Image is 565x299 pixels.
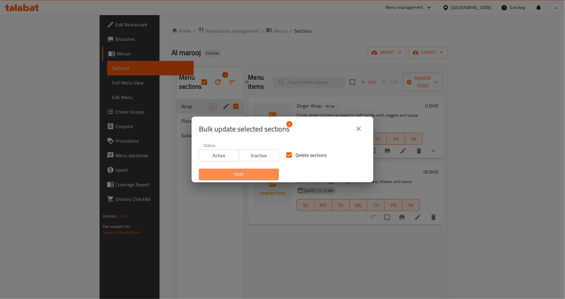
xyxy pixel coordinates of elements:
[352,121,366,136] button: close
[204,171,274,178] span: Save
[202,151,237,160] span: Active
[296,151,327,159] span: Delete sections
[286,121,292,127] span: 3
[199,149,239,161] button: Active
[239,149,279,161] button: Inactive
[242,151,277,160] span: Inactive
[199,124,289,134] span: Selected section count
[199,169,279,180] button: Save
